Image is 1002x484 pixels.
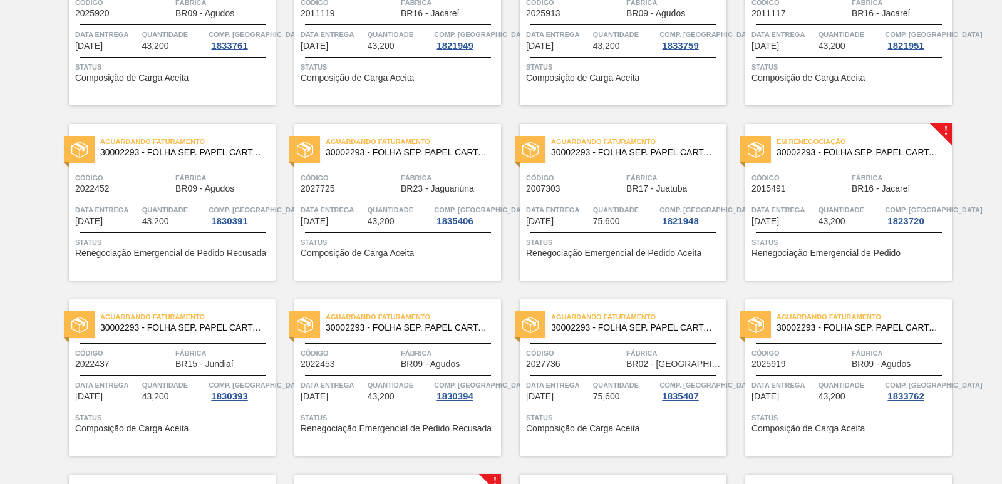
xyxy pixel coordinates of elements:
span: 2022437 [75,359,110,369]
span: 43,200 [819,217,845,226]
span: Data entrega [75,203,139,216]
span: Composição de Carga Aceita [526,424,639,433]
span: Status [75,411,272,424]
span: 2011117 [751,9,786,18]
span: BR09 - Agudos [175,184,234,193]
span: Status [751,236,949,249]
div: 1823720 [885,216,926,226]
span: 20/10/2025 [526,217,554,226]
a: Comp. [GEOGRAPHIC_DATA]1821948 [659,203,723,226]
span: Fábrica [175,172,272,184]
span: BR02 - Sergipe [626,359,723,369]
a: statusAguardando Faturamento30002293 - FOLHA SEP. PAPEL CARTAO 1200x1000M 350gCódigo2022453Fábric... [276,299,501,456]
span: 22/10/2025 [751,392,779,401]
span: Status [301,61,498,73]
span: 2011119 [301,9,335,18]
span: Comp. Carga [434,379,531,391]
span: Quantidade [819,379,882,391]
span: Código [75,172,172,184]
span: 2025913 [526,9,560,18]
span: Fábrica [401,172,498,184]
a: Comp. [GEOGRAPHIC_DATA]1833762 [885,379,949,401]
a: Comp. [GEOGRAPHIC_DATA]1835407 [659,379,723,401]
div: 1835407 [659,391,701,401]
span: 2007303 [526,184,560,193]
span: Comp. Carga [659,379,757,391]
span: Quantidade [593,203,657,216]
span: Fábrica [626,172,723,184]
span: Composição de Carga Aceita [751,73,865,83]
span: BR09 - Agudos [175,9,234,18]
span: Aguardando Faturamento [326,311,501,323]
span: 2022453 [301,359,335,369]
span: Aguardando Faturamento [551,135,726,148]
span: Data entrega [301,203,364,216]
a: !statusEm renegociação30002293 - FOLHA SEP. PAPEL CARTAO 1200x1000M 350gCódigo2015491FábricaBR16 ... [726,124,952,281]
span: Aguardando Faturamento [100,311,276,323]
span: 2027725 [301,184,335,193]
span: Data entrega [526,28,590,41]
a: Comp. [GEOGRAPHIC_DATA]1821951 [885,28,949,51]
span: Aguardando Faturamento [551,311,726,323]
span: Data entrega [751,379,815,391]
span: Status [751,411,949,424]
span: Quantidade [142,379,206,391]
span: Código [75,347,172,359]
span: 2025920 [75,9,110,18]
a: Comp. [GEOGRAPHIC_DATA]1821949 [434,28,498,51]
span: 30002293 - FOLHA SEP. PAPEL CARTAO 1200x1000M 350g [100,323,266,332]
span: BR15 - Jundiaí [175,359,234,369]
span: 13/10/2025 [75,41,103,51]
a: Comp. [GEOGRAPHIC_DATA]1830394 [434,379,498,401]
span: Comp. Carga [209,28,306,41]
span: Status [75,236,272,249]
span: 43,200 [819,392,845,401]
span: 17/10/2025 [751,41,779,51]
img: status [297,317,313,333]
span: 30002293 - FOLHA SEP. PAPEL CARTAO 1200x1000M 350g [326,323,491,332]
span: Quantidade [142,203,206,216]
img: status [71,142,88,158]
span: 18/10/2025 [301,217,328,226]
span: 43,200 [142,217,169,226]
span: Data entrega [75,379,139,391]
span: 30002293 - FOLHA SEP. PAPEL CARTAO 1200x1000M 350g [326,148,491,157]
span: 30002293 - FOLHA SEP. PAPEL CARTAO 1200x1000M 350g [777,148,942,157]
span: Aguardando Faturamento [100,135,276,148]
a: statusAguardando Faturamento30002293 - FOLHA SEP. PAPEL CARTAO 1200x1000M 350gCódigo2027736Fábric... [501,299,726,456]
span: 43,200 [142,392,169,401]
span: Renegociação Emergencial de Pedido Recusada [301,424,492,433]
span: Data entrega [751,203,815,216]
span: Fábrica [175,347,272,359]
div: 1830394 [434,391,475,401]
div: 1833762 [885,391,926,401]
span: Fábrica [852,347,949,359]
span: Composição de Carga Aceita [751,424,865,433]
span: Renegociação Emergencial de Pedido Aceita [526,249,701,258]
a: Comp. [GEOGRAPHIC_DATA]1833759 [659,28,723,51]
div: 1821948 [659,216,701,226]
span: 43,200 [593,41,620,51]
span: 30002293 - FOLHA SEP. PAPEL CARTAO 1200x1000M 350g [100,148,266,157]
span: Data entrega [751,28,815,41]
img: status [748,317,764,333]
span: Status [526,236,723,249]
img: status [71,317,88,333]
span: 43,200 [368,217,395,226]
span: 30002293 - FOLHA SEP. PAPEL CARTAO 1200x1000M 350g [551,323,716,332]
a: Comp. [GEOGRAPHIC_DATA]1833761 [209,28,272,51]
div: 1821951 [885,41,926,51]
span: Quantidade [142,28,206,41]
a: statusAguardando Faturamento30002293 - FOLHA SEP. PAPEL CARTAO 1200x1000M 350gCódigo2022452Fábric... [50,124,276,281]
span: 43,200 [819,41,845,51]
span: Comp. Carga [885,379,982,391]
a: statusAguardando Faturamento30002293 - FOLHA SEP. PAPEL CARTAO 1200x1000M 350gCódigo2025919Fábric... [726,299,952,456]
span: Quantidade [819,203,882,216]
span: Data entrega [526,203,590,216]
span: BR16 - Jacareí [852,184,910,193]
span: 20/10/2025 [75,392,103,401]
span: Fábrica [852,172,949,184]
span: Status [526,61,723,73]
span: Composição de Carga Aceita [301,249,414,258]
span: BR23 - Jaguariúna [401,184,474,193]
